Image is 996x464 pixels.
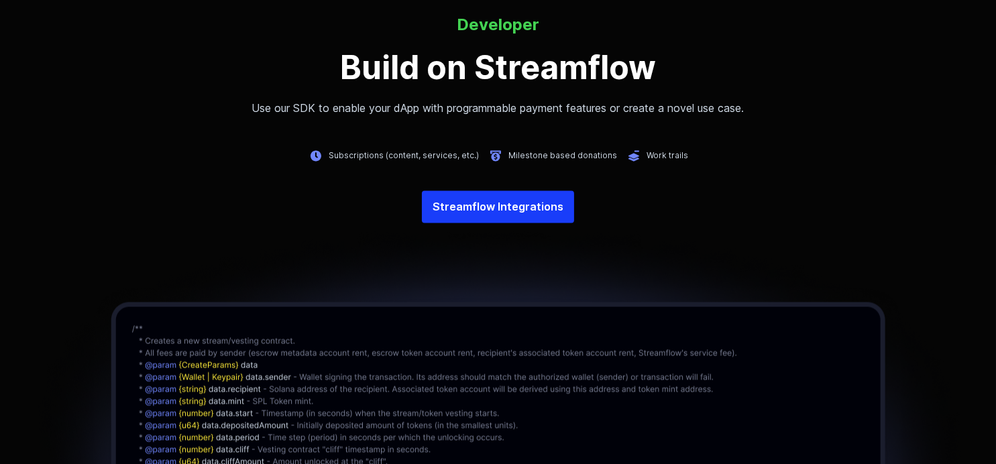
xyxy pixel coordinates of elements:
[488,148,504,164] img: img
[626,148,642,164] img: img
[422,191,574,223] a: Streamflow Integrations
[329,151,480,162] p: Subscriptions (content, services, etc.)
[509,151,618,162] p: Milestone based donations
[647,151,689,162] p: Work trails
[308,148,324,164] img: img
